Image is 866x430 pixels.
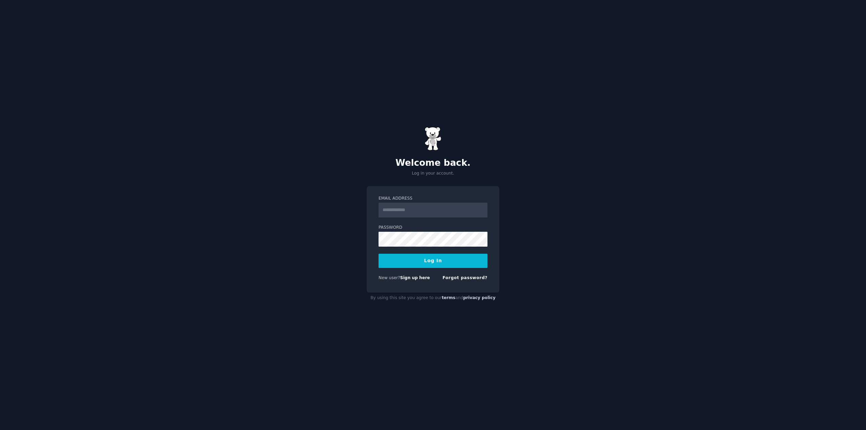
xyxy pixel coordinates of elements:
div: By using this site you agree to our and [367,293,499,303]
span: New user? [379,275,400,280]
a: privacy policy [463,295,496,300]
label: Password [379,225,487,231]
label: Email Address [379,196,487,202]
button: Log In [379,254,487,268]
img: Gummy Bear [425,127,441,151]
a: Forgot password? [442,275,487,280]
p: Log in your account. [367,171,499,177]
a: terms [442,295,455,300]
a: Sign up here [400,275,430,280]
h2: Welcome back. [367,158,499,168]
